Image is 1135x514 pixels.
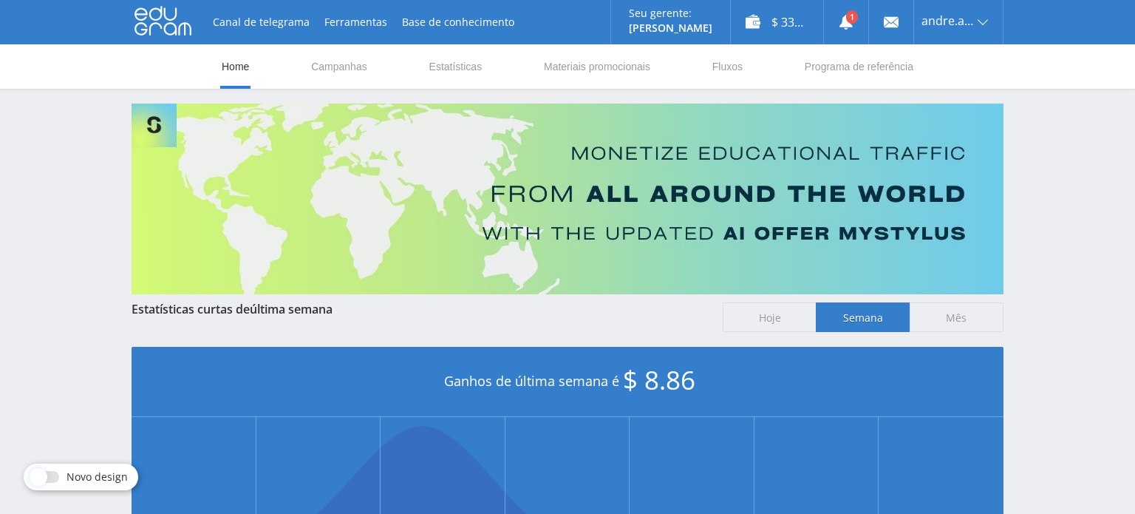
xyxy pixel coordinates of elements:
[132,347,1003,417] div: Ganhos de última semana é
[711,44,744,89] a: Fluxos
[310,44,369,89] a: Campanhas
[428,44,484,89] a: Estatísticas
[803,44,915,89] a: Programa de referência
[921,15,973,27] span: andre.a.gazola43
[816,302,910,332] span: Semana
[542,44,652,89] a: Materiais promocionais
[910,302,1003,332] span: Mês
[623,362,695,397] span: $ 8.86
[220,44,250,89] a: Home
[67,471,128,483] span: Novo design
[629,22,712,34] p: [PERSON_NAME]
[629,7,712,19] p: Seu gerente:
[132,104,1003,294] img: Banner
[723,302,817,332] span: Hoje
[132,302,708,316] div: Estatísticas curtas de
[250,301,333,317] span: última semana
